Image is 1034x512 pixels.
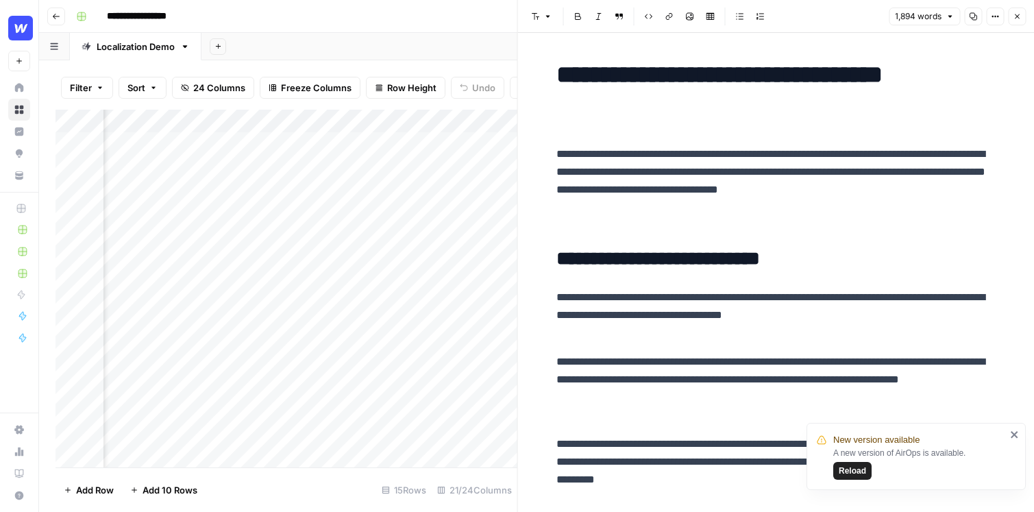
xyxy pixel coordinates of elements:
[8,441,30,463] a: Usage
[833,462,872,480] button: Reload
[8,143,30,164] a: Opportunities
[70,81,92,95] span: Filter
[8,77,30,99] a: Home
[70,33,201,60] a: Localization Demo
[8,16,33,40] img: Webflow Logo
[8,485,30,507] button: Help + Support
[376,479,432,501] div: 15 Rows
[472,81,495,95] span: Undo
[889,8,960,25] button: 1,894 words
[56,479,122,501] button: Add Row
[76,483,114,497] span: Add Row
[281,81,352,95] span: Freeze Columns
[839,465,866,477] span: Reload
[122,479,206,501] button: Add 10 Rows
[1010,429,1020,440] button: close
[8,99,30,121] a: Browse
[8,419,30,441] a: Settings
[366,77,445,99] button: Row Height
[8,11,30,45] button: Workspace: Webflow
[432,479,517,501] div: 21/24 Columns
[387,81,436,95] span: Row Height
[8,463,30,485] a: Learning Hub
[143,483,197,497] span: Add 10 Rows
[260,77,360,99] button: Freeze Columns
[127,81,145,95] span: Sort
[97,40,175,53] div: Localization Demo
[8,121,30,143] a: Insights
[895,10,941,23] span: 1,894 words
[833,433,920,447] span: New version available
[451,77,504,99] button: Undo
[119,77,167,99] button: Sort
[193,81,245,95] span: 24 Columns
[61,77,113,99] button: Filter
[8,164,30,186] a: Your Data
[172,77,254,99] button: 24 Columns
[833,447,1006,480] div: A new version of AirOps is available.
